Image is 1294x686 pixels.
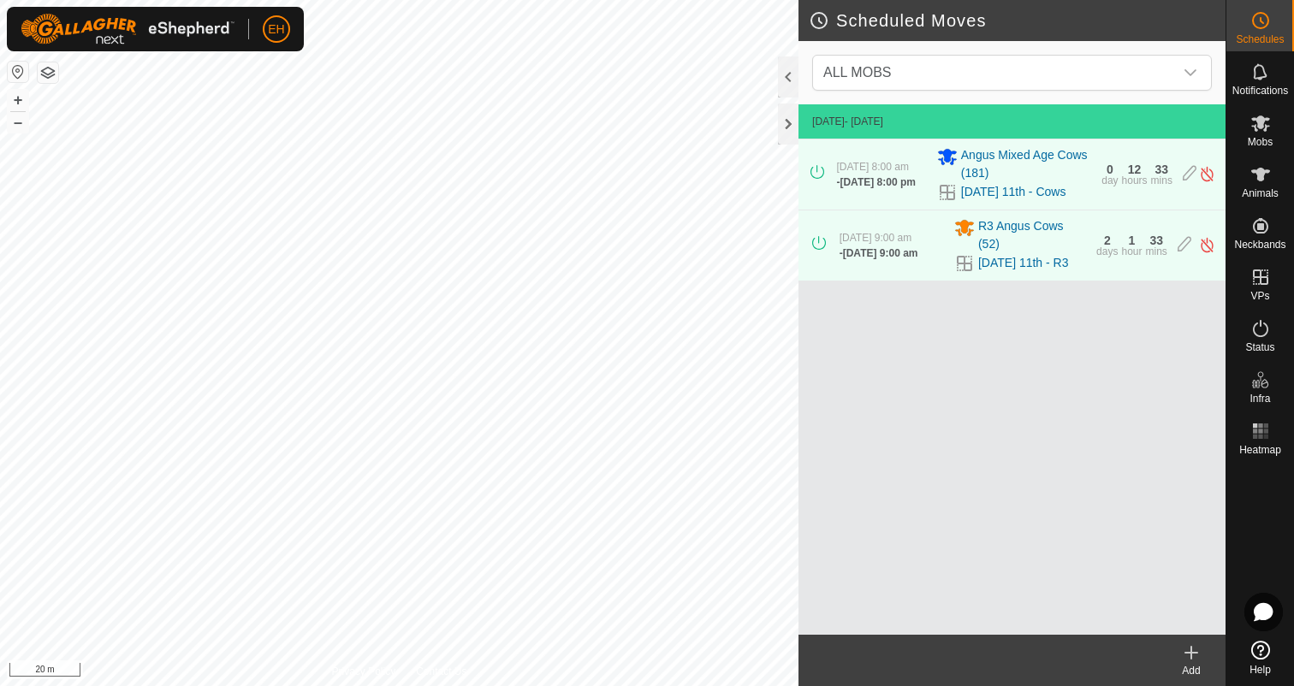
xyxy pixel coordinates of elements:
span: [DATE] 8:00 pm [840,176,915,188]
div: 1 [1129,234,1136,246]
div: 33 [1149,234,1163,246]
span: Heatmap [1239,445,1281,455]
span: EH [268,21,284,38]
span: Angus Mixed Age Cows (181) [961,146,1091,182]
div: hour [1121,246,1142,257]
div: 2 [1104,234,1111,246]
div: hours [1122,175,1148,186]
div: day [1101,175,1118,186]
span: ALL MOBS [816,56,1173,90]
div: 0 [1107,163,1113,175]
a: [DATE] 11th - Cows [961,183,1066,201]
div: Add [1157,663,1226,678]
button: Reset Map [8,62,28,82]
button: – [8,112,28,133]
button: + [8,90,28,110]
img: Gallagher Logo [21,14,234,44]
h2: Scheduled Moves [809,10,1226,31]
span: [DATE] 8:00 am [836,161,908,173]
div: mins [1151,175,1172,186]
span: - [DATE] [845,115,883,127]
button: Map Layers [38,62,58,83]
span: Notifications [1232,86,1288,96]
span: Infra [1249,393,1270,404]
div: dropdown trigger [1173,56,1208,90]
a: [DATE] 11th - R3 [978,254,1069,272]
a: Help [1226,634,1294,682]
span: [DATE] 9:00 am [843,247,918,259]
img: Turn off schedule move [1199,236,1215,254]
div: 12 [1128,163,1142,175]
div: mins [1146,246,1167,257]
span: Schedules [1236,34,1284,44]
a: Contact Us [416,664,466,679]
img: Turn off schedule move [1199,165,1215,183]
a: Privacy Policy [331,664,395,679]
span: R3 Angus Cows (52) [978,217,1086,253]
span: Neckbands [1234,240,1285,250]
span: VPs [1250,291,1269,301]
div: - [840,245,918,261]
span: Mobs [1248,137,1273,147]
div: 33 [1155,163,1168,175]
span: ALL MOBS [823,65,891,80]
div: days [1096,246,1118,257]
span: [DATE] [812,115,845,127]
div: - [836,174,915,190]
span: Status [1245,342,1274,352]
span: Animals [1242,188,1279,198]
span: [DATE] 9:00 am [840,232,911,244]
span: Help [1249,665,1271,675]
